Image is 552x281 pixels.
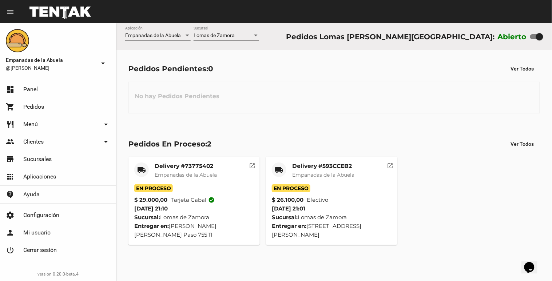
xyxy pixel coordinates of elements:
[194,32,235,38] span: Lomas de Zamora
[6,246,15,254] mat-icon: power_settings_new
[23,173,56,180] span: Aplicaciones
[137,165,146,174] mat-icon: local_shipping
[125,32,181,38] span: Empanadas de la Abuela
[272,214,298,221] strong: Sucursal:
[387,161,393,168] mat-icon: open_in_new
[171,196,215,204] span: Tarjeta cabal
[6,155,15,164] mat-icon: store
[511,66,534,72] span: Ver Todos
[99,59,107,68] mat-icon: arrow_drop_down
[272,196,303,204] strong: $ 26.100,00
[272,205,305,212] span: [DATE] 21:01
[307,196,328,204] span: Efectivo
[498,31,527,43] label: Abierto
[6,64,96,72] span: @[PERSON_NAME]
[102,137,110,146] mat-icon: arrow_drop_down
[275,165,283,174] mat-icon: local_shipping
[23,212,59,219] span: Configuración
[6,270,110,278] div: version 0.20.0-beta.4
[23,103,44,111] span: Pedidos
[511,141,534,147] span: Ver Todos
[23,191,40,198] span: Ayuda
[286,31,495,43] div: Pedidos Lomas [PERSON_NAME][GEOGRAPHIC_DATA]:
[6,190,15,199] mat-icon: contact_support
[505,62,540,75] button: Ver Todos
[23,156,52,163] span: Sucursales
[272,222,306,229] strong: Entregar en:
[272,184,310,192] span: En Proceso
[6,8,15,16] mat-icon: menu
[272,213,392,222] div: Lomas de Zamora
[134,184,173,192] span: En Proceso
[6,103,15,111] mat-icon: shopping_cart
[134,214,160,221] strong: Sucursal:
[134,213,254,222] div: Lomas de Zamora
[521,252,545,274] iframe: chat widget
[208,64,213,73] span: 0
[128,63,213,75] div: Pedidos Pendientes:
[134,222,254,239] div: [PERSON_NAME] [PERSON_NAME] Paso 755 11
[6,85,15,94] mat-icon: dashboard
[207,140,211,148] span: 2
[23,246,57,254] span: Cerrar sesión
[128,138,211,150] div: Pedidos En Proceso:
[134,196,167,204] strong: $ 29.000,00
[6,29,29,52] img: f0136945-ed32-4f7c-91e3-a375bc4bb2c5.png
[292,162,354,170] mat-card-title: Delivery #593CCEB2
[155,172,217,178] span: Empanadas de la Abuela
[272,222,392,239] div: [STREET_ADDRESS][PERSON_NAME]
[6,137,15,146] mat-icon: people
[249,161,256,168] mat-icon: open_in_new
[6,172,15,181] mat-icon: apps
[23,121,38,128] span: Menú
[6,56,96,64] span: Empanadas de la Abuela
[6,228,15,237] mat-icon: person
[23,229,51,236] span: Mi usuario
[129,85,225,107] h3: No hay Pedidos Pendientes
[134,205,168,212] span: [DATE] 21:10
[155,162,217,170] mat-card-title: Delivery #73775402
[6,211,15,220] mat-icon: settings
[505,137,540,150] button: Ver Todos
[292,172,354,178] span: Empanadas de la Abuela
[6,120,15,129] mat-icon: restaurant
[102,120,110,129] mat-icon: arrow_drop_down
[134,222,169,229] strong: Entregar en:
[23,86,38,93] span: Panel
[23,138,44,145] span: Clientes
[209,197,215,203] mat-icon: check_circle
